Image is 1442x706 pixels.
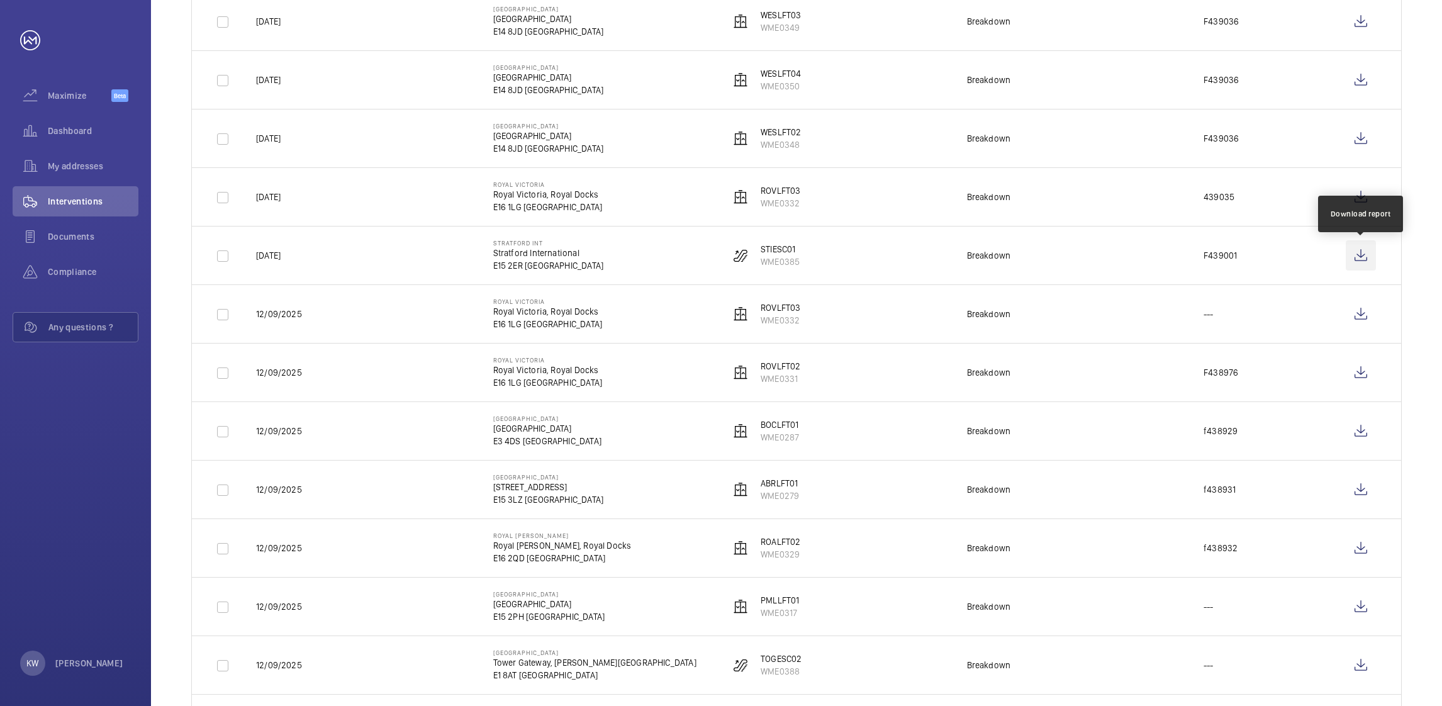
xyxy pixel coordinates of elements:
[493,25,604,38] p: E14 8JD [GEOGRAPHIC_DATA]
[256,74,281,86] p: [DATE]
[761,21,801,34] p: WME0349
[733,658,748,673] img: escalator.svg
[48,266,138,278] span: Compliance
[1204,425,1238,437] p: f438929
[733,72,748,87] img: elevator.svg
[967,15,1011,28] div: Breakdown
[967,366,1011,379] div: Breakdown
[256,600,302,613] p: 12/09/2025
[493,610,605,623] p: E15 2PH [GEOGRAPHIC_DATA]
[761,243,800,255] p: STIESC01
[1204,308,1214,320] p: ---
[256,425,302,437] p: 12/09/2025
[493,656,696,669] p: Tower Gateway, [PERSON_NAME][GEOGRAPHIC_DATA]
[256,542,302,554] p: 12/09/2025
[493,473,604,481] p: [GEOGRAPHIC_DATA]
[761,67,801,80] p: WESLFT04
[493,239,604,247] p: Stratford int
[493,298,603,305] p: Royal Victoria
[967,132,1011,145] div: Breakdown
[761,197,800,210] p: WME0332
[256,191,281,203] p: [DATE]
[493,259,604,272] p: E15 2ER [GEOGRAPHIC_DATA]
[1204,132,1239,145] p: F439036
[493,13,604,25] p: [GEOGRAPHIC_DATA]
[761,477,799,490] p: ABRLFT01
[761,594,799,607] p: PMLLFT01
[493,201,603,213] p: E16 1LG [GEOGRAPHIC_DATA]
[493,552,632,564] p: E16 2QD [GEOGRAPHIC_DATA]
[1204,15,1239,28] p: F439036
[733,131,748,146] img: elevator.svg
[55,657,123,670] p: [PERSON_NAME]
[493,532,632,539] p: Royal [PERSON_NAME]
[493,539,632,552] p: Royal [PERSON_NAME], Royal Docks
[1204,74,1239,86] p: F439036
[493,649,696,656] p: [GEOGRAPHIC_DATA]
[493,318,603,330] p: E16 1LG [GEOGRAPHIC_DATA]
[1204,542,1238,554] p: f438932
[48,125,138,137] span: Dashboard
[493,305,603,318] p: Royal Victoria, Royal Docks
[493,122,604,130] p: [GEOGRAPHIC_DATA]
[256,132,281,145] p: [DATE]
[1204,366,1238,379] p: F438976
[493,84,604,96] p: E14 8JD [GEOGRAPHIC_DATA]
[761,360,800,373] p: ROVLFT02
[733,599,748,614] img: elevator.svg
[493,188,603,201] p: Royal Victoria, Royal Docks
[761,665,802,678] p: WME0388
[493,71,604,84] p: [GEOGRAPHIC_DATA]
[493,64,604,71] p: [GEOGRAPHIC_DATA]
[493,142,604,155] p: E14 8JD [GEOGRAPHIC_DATA]
[48,230,138,243] span: Documents
[761,184,800,197] p: ROVLFT03
[48,89,111,102] span: Maximize
[256,659,302,671] p: 12/09/2025
[761,301,800,314] p: ROVLFT03
[967,483,1011,496] div: Breakdown
[256,249,281,262] p: [DATE]
[733,14,748,29] img: elevator.svg
[761,431,799,444] p: WME0287
[256,308,302,320] p: 12/09/2025
[967,249,1011,262] div: Breakdown
[493,247,604,259] p: Stratford International
[1204,600,1214,613] p: ---
[733,423,748,439] img: elevator.svg
[733,482,748,497] img: elevator.svg
[493,181,603,188] p: Royal Victoria
[733,365,748,380] img: elevator.svg
[493,5,604,13] p: [GEOGRAPHIC_DATA]
[493,590,605,598] p: [GEOGRAPHIC_DATA]
[761,535,800,548] p: ROALFT02
[733,541,748,556] img: elevator.svg
[493,598,605,610] p: [GEOGRAPHIC_DATA]
[493,422,601,435] p: [GEOGRAPHIC_DATA]
[256,15,281,28] p: [DATE]
[761,80,801,92] p: WME0350
[761,9,801,21] p: WESLFT03
[493,130,604,142] p: [GEOGRAPHIC_DATA]
[256,483,302,496] p: 12/09/2025
[493,493,604,506] p: E15 3LZ [GEOGRAPHIC_DATA]
[48,160,138,172] span: My addresses
[493,356,603,364] p: Royal Victoria
[761,548,800,561] p: WME0329
[733,189,748,205] img: elevator.svg
[1331,208,1391,220] div: Download report
[967,74,1011,86] div: Breakdown
[761,418,799,431] p: BOCLFT01
[48,195,138,208] span: Interventions
[1204,483,1236,496] p: f438931
[761,373,800,385] p: WME0331
[256,366,302,379] p: 12/09/2025
[26,657,38,670] p: KW
[761,126,801,138] p: WESLFT02
[761,490,799,502] p: WME0279
[967,191,1011,203] div: Breakdown
[493,364,603,376] p: Royal Victoria, Royal Docks
[493,435,601,447] p: E3 4DS [GEOGRAPHIC_DATA]
[493,669,696,681] p: E1 8AT [GEOGRAPHIC_DATA]
[1204,659,1214,671] p: ---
